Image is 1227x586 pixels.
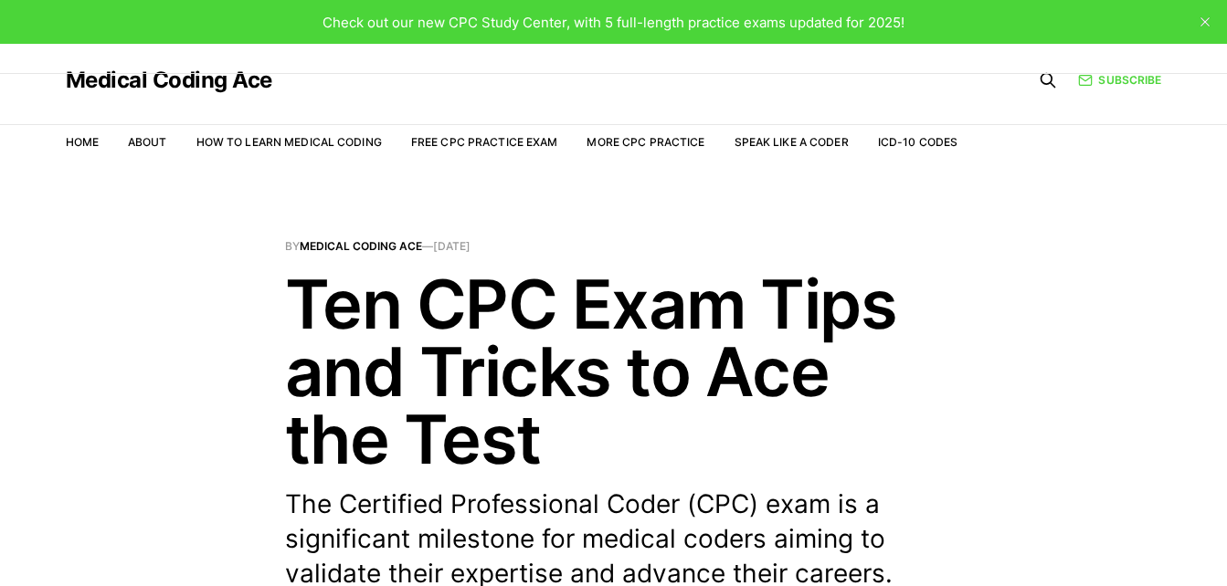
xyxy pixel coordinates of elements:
span: Check out our new CPC Study Center, with 5 full-length practice exams updated for 2025! [323,14,904,31]
button: close [1190,7,1220,37]
a: Medical Coding Ace [300,239,422,253]
a: How to Learn Medical Coding [196,135,382,149]
a: Home [66,135,99,149]
a: Speak Like a Coder [735,135,849,149]
a: ICD-10 Codes [878,135,957,149]
a: More CPC Practice [587,135,704,149]
time: [DATE] [433,239,471,253]
a: About [128,135,167,149]
span: By — [285,241,943,252]
a: Free CPC Practice Exam [411,135,558,149]
a: Subscribe [1078,71,1161,89]
a: Medical Coding Ace [66,69,272,91]
h1: Ten CPC Exam Tips and Tricks to Ace the Test [285,270,943,473]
